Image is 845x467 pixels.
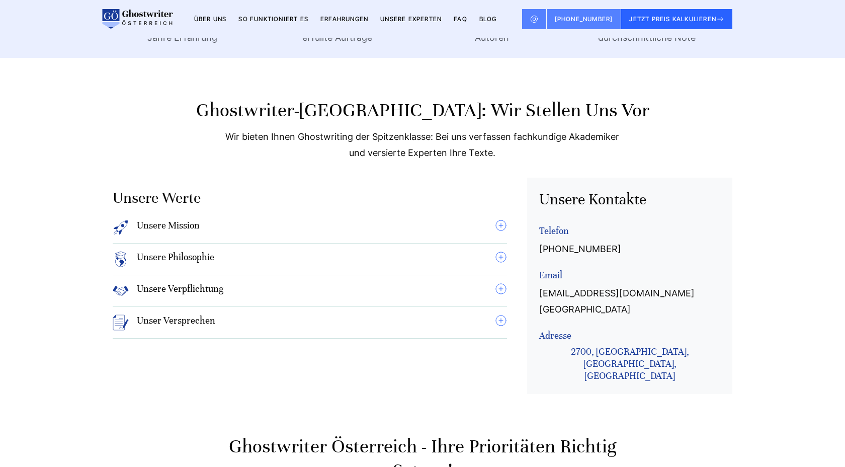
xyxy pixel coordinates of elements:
[380,15,442,23] a: Unsere Experten
[539,241,621,257] a: [PHONE_NUMBER]
[113,315,129,331] img: Icon
[238,15,308,23] a: So funktioniert es
[113,188,507,208] h3: Unsere werte
[113,219,129,236] img: Icon
[113,219,507,236] summary: Unsere Mission
[137,251,214,267] h4: Unsere Philosophie
[539,330,720,342] p: Adresse
[530,15,538,23] img: Email
[101,9,173,29] img: logo wirschreiben
[221,129,624,161] p: Wir bieten Ihnen Ghostwriting der Spitzenklasse: Bei uns verfassen fachkundige Akademiker und ver...
[137,219,200,236] h4: Unsere Mission
[539,269,720,281] p: Email
[539,190,720,210] h3: Unsere Kontakte
[194,15,227,23] a: Über uns
[539,225,720,237] p: Telefon
[137,283,223,299] h4: Unsere Verpflichtung
[113,251,129,267] img: Icon
[320,15,368,23] a: Erfahrungen
[113,98,732,122] h2: Ghostwriter-[GEOGRAPHIC_DATA]: Wir stellen uns vor
[539,346,720,382] p: 2700, [GEOGRAPHIC_DATA], [GEOGRAPHIC_DATA], [GEOGRAPHIC_DATA]
[479,15,497,23] a: BLOG
[555,15,613,23] span: [PHONE_NUMBER]
[137,315,215,331] h4: Unser Versprechen
[113,283,507,299] summary: Unsere Verpflichtung
[454,15,467,23] a: FAQ
[113,251,507,267] summary: Unsere Philosophie
[113,283,129,299] img: Icon
[113,315,507,331] summary: Unser Versprechen
[539,285,720,318] a: [EMAIL_ADDRESS][DOMAIN_NAME][GEOGRAPHIC_DATA]
[621,9,732,29] button: JETZT PREIS KALKULIEREN
[547,9,622,29] a: [PHONE_NUMBER]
